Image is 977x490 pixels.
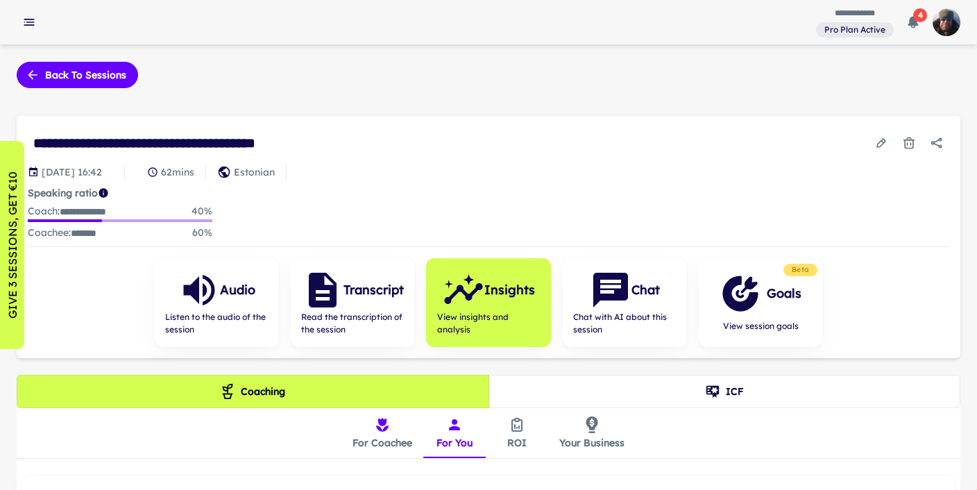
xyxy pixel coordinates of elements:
button: Coaching [17,375,489,408]
button: Your Business [548,408,636,458]
button: For You [423,408,486,458]
button: Share session [924,130,949,155]
p: Session date [42,164,102,180]
button: ChatChat with AI about this session [562,258,687,347]
p: Coach : [28,203,106,219]
p: Coachee : [28,225,96,241]
span: Read the transcription of the session [301,311,404,336]
button: Edit session [869,130,894,155]
div: insights tabs [341,408,636,458]
svg: Coach/coachee ideal ratio of speaking is roughly 20:80. Mentor/mentee ideal ratio of speaking is ... [98,187,109,198]
span: View session goals [720,320,801,332]
span: Pro Plan Active [819,24,891,36]
p: GIVE 3 SESSIONS, GET €10 [4,171,21,319]
button: For Coachee [341,408,423,458]
img: photoURL [933,8,960,36]
div: theme selection [17,375,960,408]
button: GoalsView session goals [698,258,823,347]
button: AudioListen to the audio of the session [154,258,279,347]
h6: Chat [631,280,660,300]
p: Estonian [234,164,275,180]
span: View and manage your current plan and billing details. [816,22,894,36]
span: Chat with AI about this session [573,311,676,336]
button: 4 [899,8,927,36]
span: Listen to the audio of the session [165,311,268,336]
p: 60 % [192,225,212,241]
p: 62 mins [161,164,194,180]
strong: Speaking ratio [28,187,98,199]
button: ICF [488,375,961,408]
span: Beta [786,264,815,276]
button: ROI [486,408,548,458]
h6: Insights [484,280,535,300]
h6: Goals [767,284,801,303]
h6: Audio [220,280,255,300]
p: 40 % [192,203,212,219]
button: TranscriptRead the transcription of the session [290,258,415,347]
button: Back to sessions [17,62,138,88]
button: InsightsView insights and analysis [426,258,551,347]
h6: Transcript [343,280,404,300]
button: Delete session [897,130,921,155]
span: 4 [913,8,927,22]
a: View and manage your current plan and billing details. [816,21,894,38]
span: View insights and analysis [437,311,540,336]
